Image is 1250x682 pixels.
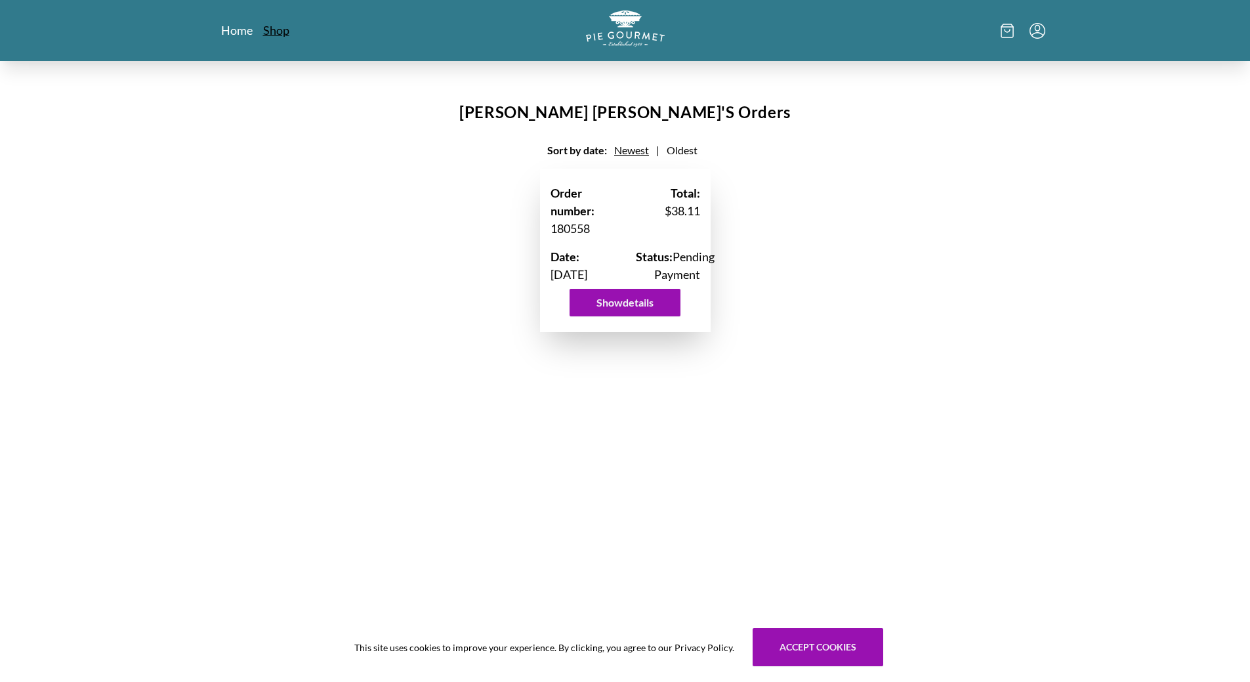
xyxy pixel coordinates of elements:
[1030,23,1045,39] button: Menu
[636,184,700,238] h1: $ 38.11
[667,144,698,156] span: Oldest
[671,186,700,200] span: Total:
[547,144,607,156] span: Sort by date:
[551,186,594,218] span: Order number:
[636,249,673,264] span: Status:
[205,100,1045,132] h1: [PERSON_NAME] [PERSON_NAME] 's Orders
[547,142,703,158] div: |
[221,22,253,38] a: Home
[551,249,579,264] span: Date:
[551,184,615,238] h2: 180558
[586,11,665,51] a: Logo
[753,628,883,666] button: Accept cookies
[636,248,700,284] h1: Pending Payment
[586,11,665,47] img: logo
[570,289,680,316] button: More Details
[354,641,734,654] span: This site uses cookies to improve your experience. By clicking, you agree to our Privacy Policy.
[263,22,289,38] a: Shop
[551,248,615,284] h1: [DATE]
[614,144,649,156] span: Newest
